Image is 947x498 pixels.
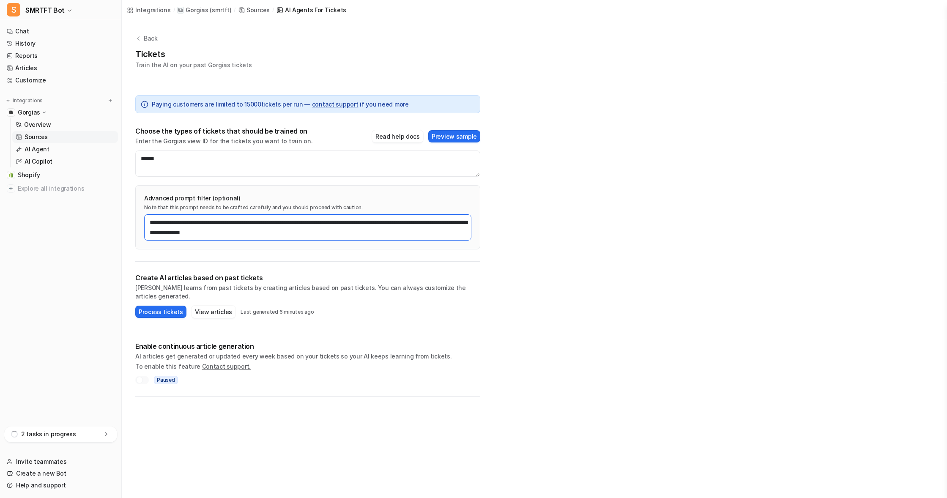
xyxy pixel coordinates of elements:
[127,5,171,14] a: Integrations
[135,274,480,282] p: Create AI articles based on past tickets
[210,6,231,14] p: ( smrtft )
[154,376,178,384] span: Paused
[3,50,118,62] a: Reports
[3,74,118,86] a: Customize
[25,133,48,141] p: Sources
[246,5,270,14] div: Sources
[3,38,118,49] a: History
[18,171,40,179] span: Shopify
[3,183,118,194] a: Explore all integrations
[3,62,118,74] a: Articles
[276,5,346,14] a: AI Agents for tickets
[272,6,274,14] span: /
[192,306,235,318] button: View articles
[12,119,118,131] a: Overview
[234,6,235,14] span: /
[18,182,115,195] span: Explore all integrations
[8,172,14,178] img: Shopify
[25,157,52,166] p: AI Copilot
[135,306,186,318] button: Process tickets
[135,362,480,371] p: To enable this feature
[135,127,312,135] p: Choose the types of tickets that should be trained on
[24,120,51,129] p: Overview
[25,4,65,16] span: SMRTFT Bot
[285,5,346,14] div: AI Agents for tickets
[3,479,118,491] a: Help and support
[173,6,175,14] span: /
[144,204,471,211] p: Note that this prompt needs to be crafted carefully and you should proceed with caution.
[13,97,43,104] p: Integrations
[5,98,11,104] img: expand menu
[12,156,118,167] a: AI Copilot
[152,100,409,109] span: Paying customers are limited to 15000 tickets per run — if you need more
[312,101,359,108] a: contact support
[135,352,480,361] p: AI articles get generated or updated every week based on your tickets so your AI keeps learning f...
[177,6,231,14] a: Gorgias(smrtft)
[135,342,480,350] p: Enable continuous article generation
[238,5,270,14] a: Sources
[3,96,45,105] button: Integrations
[3,25,118,37] a: Chat
[135,48,252,60] h1: Tickets
[144,34,158,43] p: Back
[25,145,49,153] p: AI Agent
[135,137,312,145] p: Enter the Gorgias view ID for the tickets you want to train on.
[3,169,118,181] a: ShopifyShopify
[7,3,20,16] span: S
[186,6,208,14] p: Gorgias
[12,143,118,155] a: AI Agent
[21,430,76,438] p: 2 tasks in progress
[7,184,15,193] img: explore all integrations
[135,60,252,69] p: Train the AI on your past Gorgias tickets
[18,108,40,117] p: Gorgias
[3,468,118,479] a: Create a new Bot
[241,309,314,315] p: Last generated 6 minutes ago
[3,456,118,468] a: Invite teammates
[12,131,118,143] a: Sources
[144,194,471,202] p: Advanced prompt filter (optional)
[135,284,480,301] p: [PERSON_NAME] learns from past tickets by creating articles based on past tickets. You can always...
[202,363,251,370] span: Contact support.
[107,98,113,104] img: menu_add.svg
[372,130,423,142] button: Read help docs
[8,110,14,115] img: Gorgias
[428,130,480,142] button: Preview sample
[135,5,171,14] div: Integrations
